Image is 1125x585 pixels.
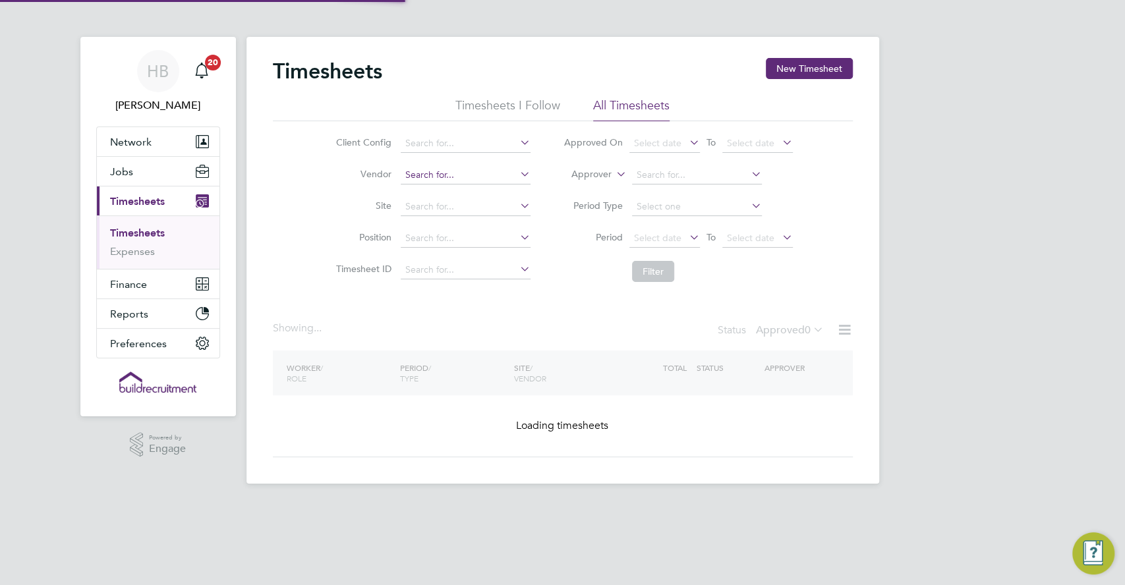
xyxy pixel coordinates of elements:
span: Network [110,136,152,148]
a: Powered byEngage [130,432,186,457]
span: Select date [727,232,774,244]
input: Search for... [401,198,531,216]
a: Timesheets [110,227,165,239]
label: Period [563,231,623,243]
button: Reports [97,299,219,328]
span: Select date [634,137,681,149]
div: Timesheets [97,215,219,269]
h2: Timesheets [273,58,382,84]
input: Search for... [401,229,531,248]
a: HB[PERSON_NAME] [96,50,220,113]
label: Position [332,231,391,243]
a: Expenses [110,245,155,258]
label: Approver [552,168,612,181]
button: New Timesheet [766,58,853,79]
a: 20 [188,50,215,92]
nav: Main navigation [80,37,236,416]
span: Select date [727,137,774,149]
span: Powered by [149,432,186,443]
button: Jobs [97,157,219,186]
input: Select one [632,198,762,216]
li: All Timesheets [593,97,670,121]
span: Hayley Barrance [96,97,220,113]
label: Vendor [332,168,391,180]
label: Approved On [563,136,623,148]
span: Preferences [110,337,167,350]
span: Finance [110,278,147,291]
button: Filter [632,261,674,282]
label: Approved [756,323,824,337]
label: Client Config [332,136,391,148]
input: Search for... [632,166,762,184]
input: Search for... [401,134,531,153]
span: HB [147,63,169,80]
span: To [703,134,720,151]
button: Preferences [97,329,219,358]
button: Finance [97,269,219,298]
span: Jobs [110,165,133,178]
span: Timesheets [110,195,165,208]
a: Go to home page [96,372,220,393]
span: ... [314,321,322,335]
button: Network [97,127,219,156]
label: Site [332,200,391,211]
div: Showing [273,321,324,335]
input: Search for... [401,166,531,184]
span: 0 [805,323,811,337]
img: buildrec-logo-retina.png [119,372,197,393]
span: Engage [149,443,186,455]
span: To [703,229,720,246]
button: Engage Resource Center [1072,532,1114,574]
input: Search for... [401,261,531,279]
li: Timesheets I Follow [455,97,560,121]
button: Timesheets [97,186,219,215]
label: Timesheet ID [332,263,391,275]
span: Reports [110,308,148,320]
label: Period Type [563,200,623,211]
div: Status [718,321,826,340]
span: 20 [205,55,221,70]
span: Select date [634,232,681,244]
